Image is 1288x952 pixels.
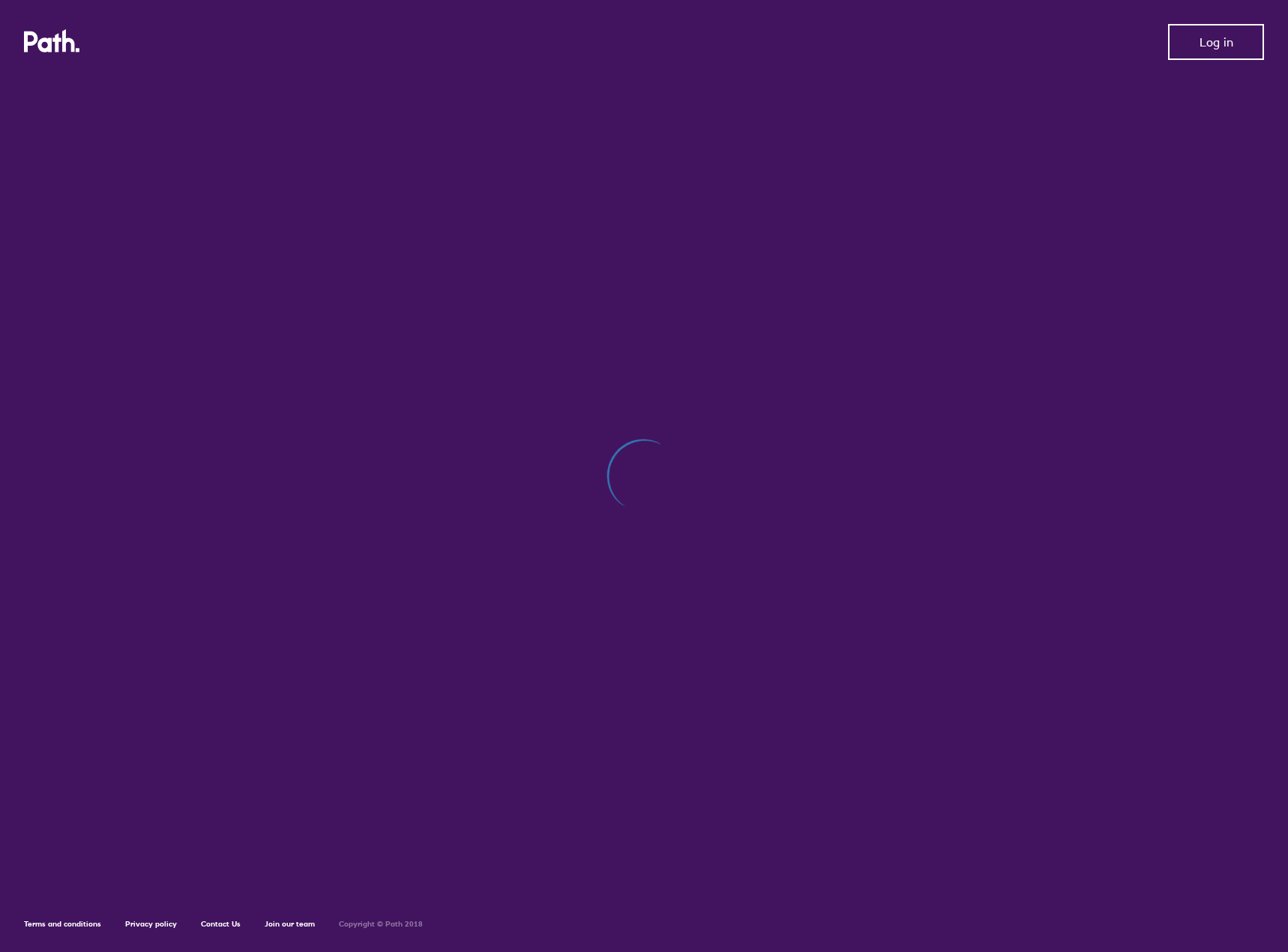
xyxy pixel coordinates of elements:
a: Privacy policy [125,919,177,929]
a: Join our team [265,919,315,929]
span: Log in [1200,35,1233,49]
button: Log in [1168,24,1264,60]
h6: Copyright © Path 2018 [339,920,423,929]
a: Terms and conditions [24,919,101,929]
a: Contact Us [201,919,241,929]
